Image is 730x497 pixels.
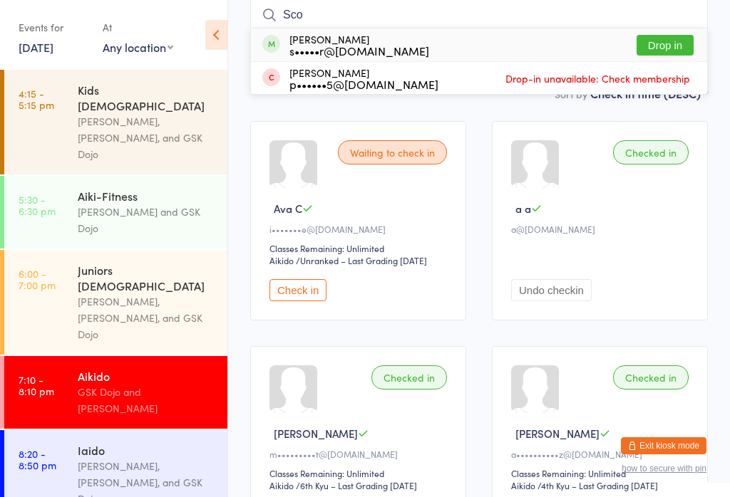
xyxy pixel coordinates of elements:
[511,448,693,460] div: a••••••••••z@[DOMAIN_NAME]
[289,67,438,90] div: [PERSON_NAME]
[613,365,689,389] div: Checked in
[613,140,689,164] div: Checked in
[19,194,56,216] time: 5:30 - 6:30 pm
[511,467,693,479] div: Classes Remaining: Unlimited
[296,479,417,491] span: / 6th Kyu – Last Grading [DATE]
[538,479,658,491] span: / 4th Kyu – Last Grading [DATE]
[338,140,447,164] div: Waiting to check in
[19,16,88,39] div: Events for
[289,78,438,90] div: p••••••5@[DOMAIN_NAME]
[269,279,327,301] button: Check in
[78,204,215,236] div: [PERSON_NAME] and GSK Dojo
[78,293,215,342] div: [PERSON_NAME], [PERSON_NAME], and GSK Dojo
[19,268,56,291] time: 6:00 - 7:00 pm
[78,113,215,162] div: [PERSON_NAME], [PERSON_NAME], and GSK Dojo
[371,365,447,389] div: Checked in
[269,479,294,491] div: Aikido
[502,68,694,89] span: Drop-in unavailable: Check membership
[4,176,227,248] a: 5:30 -6:30 pmAiki-Fitness[PERSON_NAME] and GSK Dojo
[4,250,227,355] a: 6:00 -7:00 pmJuniors [DEMOGRAPHIC_DATA][PERSON_NAME], [PERSON_NAME], and GSK Dojo
[19,88,54,110] time: 4:15 - 5:15 pm
[637,35,694,56] button: Drop in
[515,201,531,216] span: a a
[78,384,215,417] div: GSK Dojo and [PERSON_NAME]
[4,356,227,429] a: 7:10 -8:10 pmAikidoGSK Dojo and [PERSON_NAME]
[269,223,451,235] div: i•••••••e@[DOMAIN_NAME]
[103,16,173,39] div: At
[622,464,706,474] button: how to secure with pin
[269,242,451,254] div: Classes Remaining: Unlimited
[269,448,451,460] div: m•••••••••t@[DOMAIN_NAME]
[103,39,173,55] div: Any location
[269,467,451,479] div: Classes Remaining: Unlimited
[511,279,592,301] button: Undo checkin
[78,442,215,458] div: Iaido
[4,70,227,174] a: 4:15 -5:15 pmKids [DEMOGRAPHIC_DATA][PERSON_NAME], [PERSON_NAME], and GSK Dojo
[269,254,294,266] div: Aikido
[621,437,706,454] button: Exit kiosk mode
[78,82,215,113] div: Kids [DEMOGRAPHIC_DATA]
[78,188,215,204] div: Aiki-Fitness
[78,368,215,384] div: Aikido
[296,254,427,266] span: / Unranked – Last Grading [DATE]
[274,426,358,441] span: [PERSON_NAME]
[289,33,429,56] div: [PERSON_NAME]
[19,39,53,55] a: [DATE]
[19,448,56,471] time: 8:20 - 8:50 pm
[274,201,302,216] span: Ava C
[511,479,535,491] div: Aikido
[78,262,215,293] div: Juniors [DEMOGRAPHIC_DATA]
[511,223,693,235] div: a@[DOMAIN_NAME]
[19,374,54,397] time: 7:10 - 8:10 pm
[515,426,600,441] span: [PERSON_NAME]
[289,45,429,56] div: s•••••r@[DOMAIN_NAME]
